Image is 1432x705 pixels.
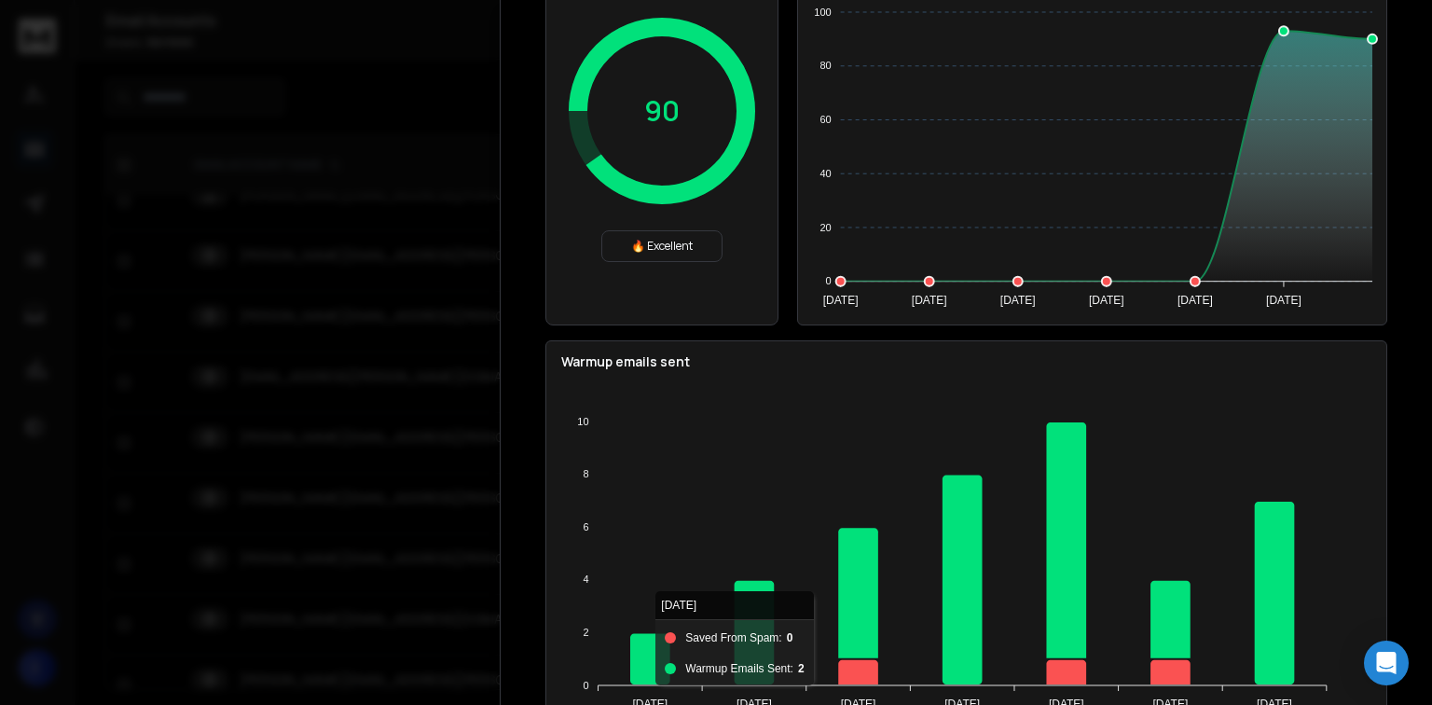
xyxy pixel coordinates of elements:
tspan: 80 [819,60,831,71]
tspan: 60 [819,114,831,125]
tspan: 6 [583,521,588,532]
tspan: 0 [583,680,588,691]
tspan: 8 [583,468,588,479]
div: Open Intercom Messenger [1364,641,1409,685]
tspan: [DATE] [1000,294,1036,307]
tspan: [DATE] [1266,294,1301,307]
tspan: 40 [819,168,831,179]
tspan: [DATE] [823,294,859,307]
tspan: 20 [819,222,831,233]
p: 90 [644,94,680,128]
div: 🔥 Excellent [601,230,723,262]
tspan: 4 [583,574,588,585]
tspan: [DATE] [1177,294,1213,307]
p: Warmup emails sent [561,352,1371,371]
tspan: 100 [814,7,831,18]
tspan: [DATE] [1089,294,1124,307]
tspan: [DATE] [912,294,947,307]
tspan: 0 [826,275,832,286]
tspan: 10 [577,416,588,427]
tspan: 2 [583,627,588,638]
